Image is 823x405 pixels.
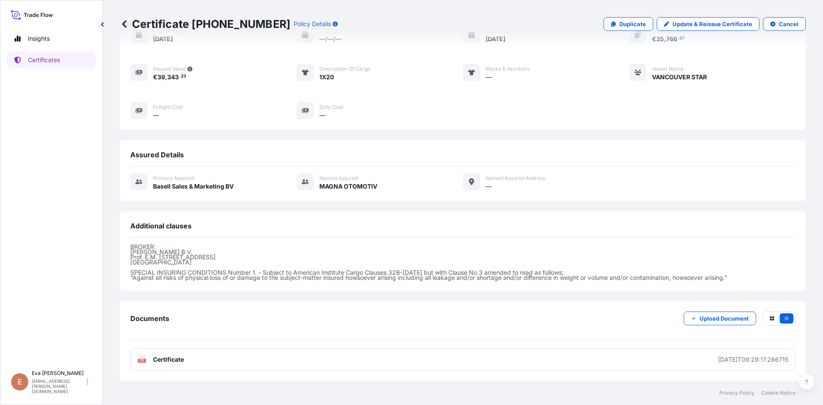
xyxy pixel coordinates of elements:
[167,74,179,80] span: 343
[719,390,754,396] a: Privacy Policy
[652,66,683,72] span: Vessel Name
[319,182,377,191] span: MAGNA OTOMOTIV
[652,73,707,81] span: VANCOUVER STAR
[486,175,545,182] span: Named Assured Address
[319,66,370,72] span: Description of cargo
[181,75,186,78] span: 23
[130,150,184,159] span: Assured Details
[139,359,145,362] text: PDF
[28,34,50,43] p: Insights
[319,73,334,81] span: 1X20
[153,182,234,191] span: Basell Sales & Marketing BV
[7,30,96,47] a: Insights
[18,378,22,386] span: E
[153,355,184,364] span: Certificate
[319,111,325,120] span: —
[619,20,646,28] p: Duplicate
[153,111,159,120] span: —
[130,222,192,230] span: Additional clauses
[32,378,85,394] p: [EMAIL_ADDRESS][PERSON_NAME][DOMAIN_NAME]
[761,390,796,396] a: Cookie Notice
[130,348,796,371] a: PDFCertificate[DATE]T09:29:17.266715
[779,20,799,28] p: Cancel
[153,74,157,80] span: €
[153,104,183,111] span: Freight Cost
[718,355,788,364] div: [DATE]T09:29:17.266715
[120,17,290,31] p: Certificate [PHONE_NUMBER]
[700,314,749,323] p: Upload Document
[165,74,167,80] span: ,
[673,20,752,28] p: Update & Reissue Certificate
[157,74,165,80] span: 39
[604,17,653,31] a: Duplicate
[153,66,186,72] span: Insured Value
[319,104,343,111] span: Duty Cost
[179,75,180,78] span: .
[294,20,331,28] p: Policy Details
[657,17,760,31] a: Update & Reissue Certificate
[486,73,492,81] span: —
[486,66,529,72] span: Marks & Numbers
[32,370,85,377] p: Eva [PERSON_NAME]
[153,175,194,182] span: Primary assured
[684,312,756,325] button: Upload Document
[28,56,60,64] p: Certificates
[7,51,96,69] a: Certificates
[763,17,806,31] button: Cancel
[130,244,796,280] p: BROKER: [PERSON_NAME] B.V. Prof. E.M. [STREET_ADDRESS] [GEOGRAPHIC_DATA] SPECIAL INSURING CONDITI...
[486,182,492,191] span: —
[130,314,169,323] span: Documents
[319,175,358,182] span: Named Assured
